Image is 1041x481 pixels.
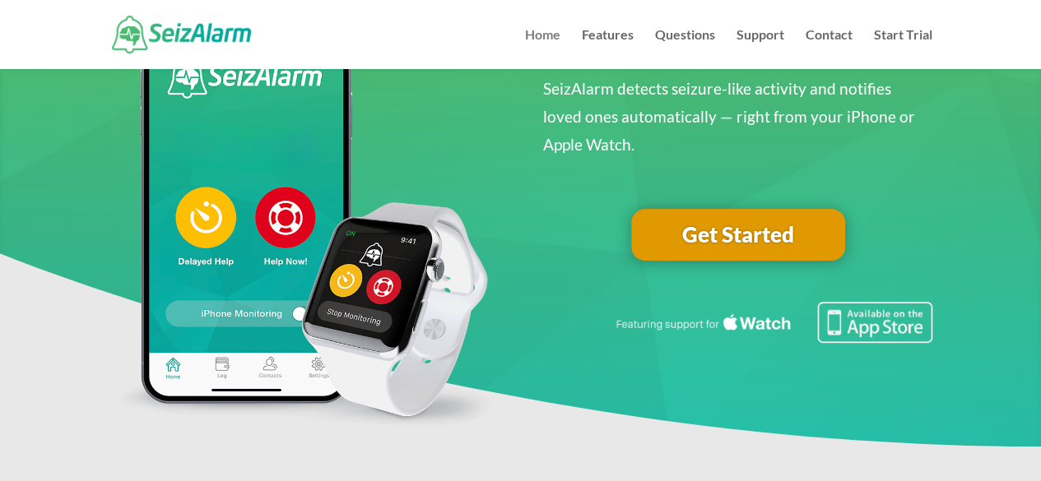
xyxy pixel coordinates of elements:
[806,29,853,69] a: Contact
[613,327,932,346] a: Featuring seizure detection support for the Apple Watch
[613,302,932,343] img: Seizure detection available in the Apple App Store.
[543,79,915,154] span: SeizAlarm detects seizure-like activity and notifies loved ones automatically — right from your i...
[582,29,634,69] a: Features
[112,16,251,53] img: SeizAlarm
[874,29,932,69] a: Start Trial
[631,209,845,261] a: Get Started
[737,29,784,69] a: Support
[525,29,560,69] a: Home
[655,29,715,69] a: Questions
